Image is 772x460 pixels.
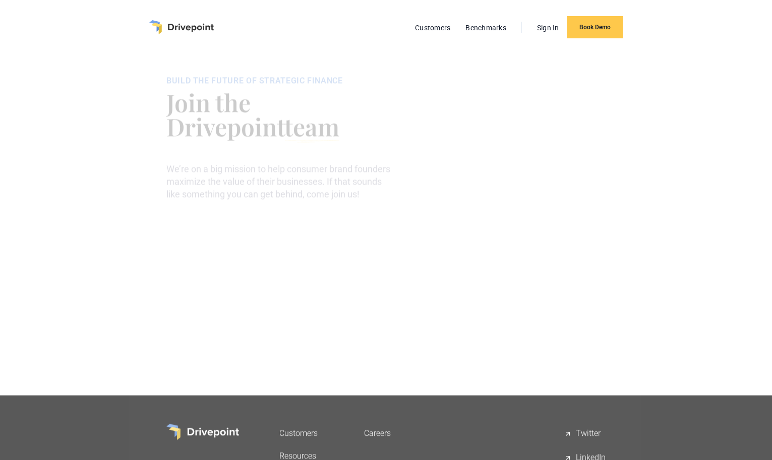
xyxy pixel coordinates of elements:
a: Benchmarks [460,21,511,34]
div: Twitter [576,428,601,440]
a: Careers [364,424,391,442]
a: Twitter [564,424,606,444]
a: Sign In [532,21,564,34]
div: BUILD THE FUTURE OF STRATEGIC FINANCE [166,76,397,86]
span: team [284,110,339,142]
a: Customers [279,424,324,442]
h1: Join the Drivepoint [166,90,397,138]
a: home [149,20,214,34]
a: Customers [410,21,455,34]
a: Book Demo [567,16,623,38]
p: We’re on a big mission to help consumer brand founders maximize the value of their businesses. If... [166,162,397,201]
